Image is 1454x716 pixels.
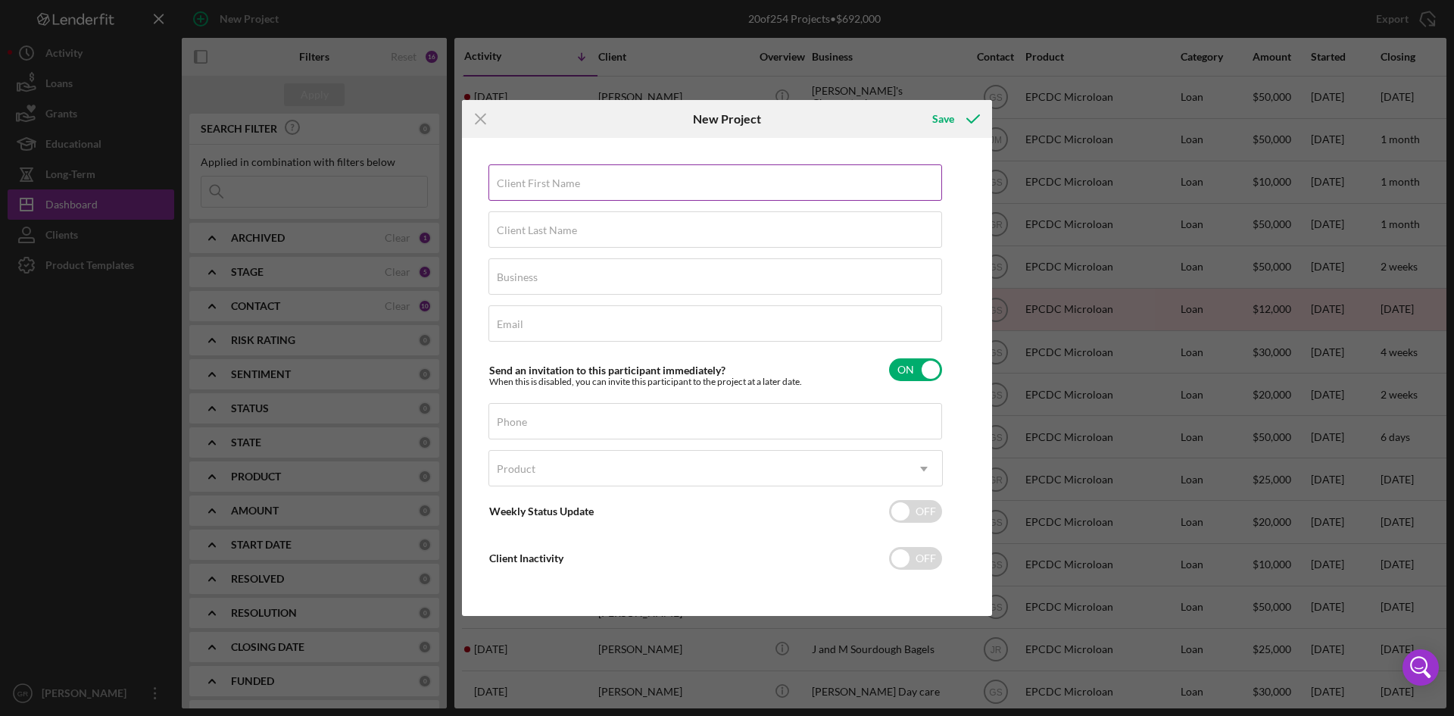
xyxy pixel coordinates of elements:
label: Client First Name [497,177,580,189]
div: When this is disabled, you can invite this participant to the project at a later date. [489,377,802,387]
label: Client Last Name [497,224,577,236]
h6: New Project [693,112,761,126]
div: Open Intercom Messenger [1403,649,1439,686]
label: Client Inactivity [489,552,563,564]
div: Product [497,463,535,475]
label: Business [497,271,538,283]
label: Phone [497,416,527,428]
div: Save [932,104,954,134]
label: Weekly Status Update [489,505,594,517]
label: Email [497,318,523,330]
button: Save [917,104,992,134]
label: Send an invitation to this participant immediately? [489,364,725,377]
